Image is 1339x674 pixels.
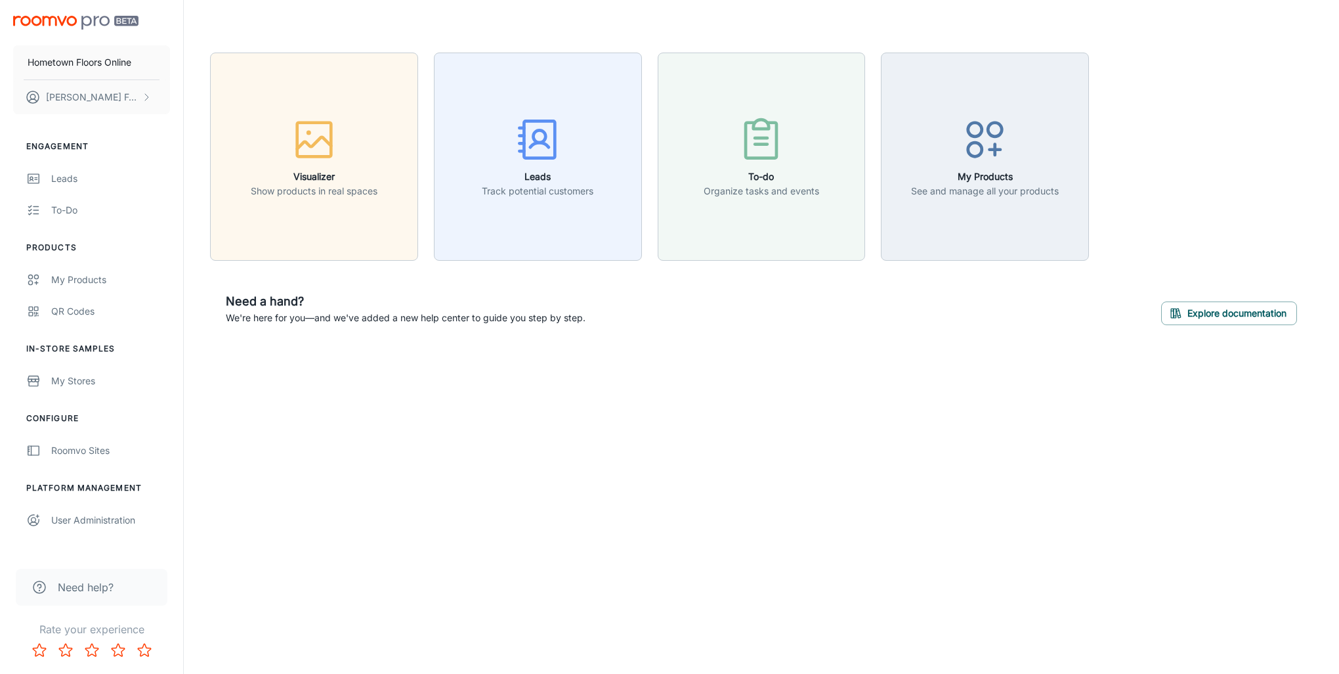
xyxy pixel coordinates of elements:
h6: Need a hand? [226,292,585,311]
button: VisualizerShow products in real spaces [210,53,418,261]
div: QR Codes [51,304,170,319]
p: [PERSON_NAME] Foulon [46,90,138,104]
p: We're here for you—and we've added a new help center to guide you step by step. [226,311,585,325]
a: My ProductsSee and manage all your products [881,149,1089,162]
div: My Stores [51,374,170,388]
p: Track potential customers [482,184,593,198]
button: Explore documentation [1161,302,1297,325]
p: Hometown Floors Online [28,55,131,70]
a: LeadsTrack potential customers [434,149,642,162]
div: To-do [51,203,170,217]
h6: Leads [482,169,593,184]
p: See and manage all your products [911,184,1059,198]
a: To-doOrganize tasks and events [658,149,866,162]
button: Hometown Floors Online [13,45,170,79]
button: [PERSON_NAME] Foulon [13,80,170,114]
p: Organize tasks and events [704,184,819,198]
div: Leads [51,171,170,186]
p: Show products in real spaces [251,184,377,198]
a: Explore documentation [1161,305,1297,319]
button: My ProductsSee and manage all your products [881,53,1089,261]
h6: To-do [704,169,819,184]
img: Roomvo PRO Beta [13,16,138,30]
button: LeadsTrack potential customers [434,53,642,261]
h6: My Products [911,169,1059,184]
div: My Products [51,273,170,287]
h6: Visualizer [251,169,377,184]
button: To-doOrganize tasks and events [658,53,866,261]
